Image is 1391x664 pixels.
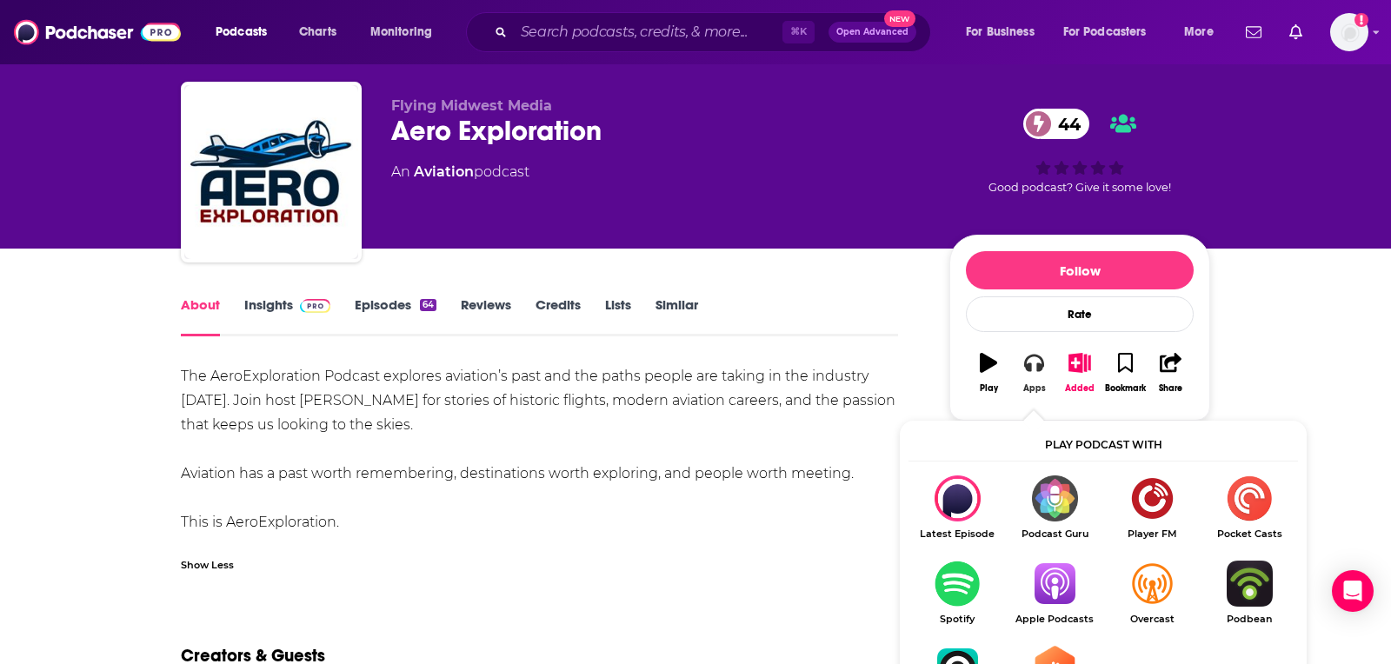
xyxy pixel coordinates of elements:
[908,528,1006,540] span: Latest Episode
[1330,13,1368,51] span: Logged in as TeemsPR
[1102,342,1148,404] button: Bookmark
[908,614,1006,625] span: Spotify
[954,18,1056,46] button: open menu
[1105,383,1146,394] div: Bookmark
[1023,109,1089,139] a: 44
[949,97,1210,205] div: 44Good podcast? Give it some love!
[966,251,1194,289] button: Follow
[1239,17,1268,47] a: Show notifications dropdown
[1282,17,1309,47] a: Show notifications dropdown
[782,21,815,43] span: ⌘ K
[1103,561,1201,625] a: OvercastOvercast
[1006,528,1103,540] span: Podcast Guru
[483,12,948,52] div: Search podcasts, credits, & more...
[1184,20,1214,44] span: More
[605,296,631,336] a: Lists
[1103,528,1201,540] span: Player FM
[988,181,1171,194] span: Good podcast? Give it some love!
[1006,561,1103,625] a: Apple PodcastsApple Podcasts
[1065,383,1095,394] div: Added
[980,383,998,394] div: Play
[1354,13,1368,27] svg: Add a profile image
[355,296,436,336] a: Episodes64
[1148,342,1194,404] button: Share
[829,22,916,43] button: Open AdvancedNew
[1006,614,1103,625] span: Apple Podcasts
[836,28,908,37] span: Open Advanced
[391,97,552,114] span: Flying Midwest Media
[1006,475,1103,540] a: Podcast GuruPodcast Guru
[288,18,347,46] a: Charts
[908,561,1006,625] a: SpotifySpotify
[1201,475,1298,540] a: Pocket CastsPocket Casts
[1063,20,1147,44] span: For Podcasters
[1201,614,1298,625] span: Podbean
[420,299,436,311] div: 64
[1041,109,1089,139] span: 44
[966,342,1011,404] button: Play
[216,20,267,44] span: Podcasts
[1011,342,1056,404] button: Apps
[181,296,220,336] a: About
[300,299,330,313] img: Podchaser Pro
[536,296,581,336] a: Credits
[1103,614,1201,625] span: Overcast
[1201,528,1298,540] span: Pocket Casts
[966,296,1194,332] div: Rate
[1172,18,1235,46] button: open menu
[884,10,915,27] span: New
[299,20,336,44] span: Charts
[1057,342,1102,404] button: Added
[203,18,290,46] button: open menu
[966,20,1035,44] span: For Business
[244,296,330,336] a: InsightsPodchaser Pro
[1103,475,1201,540] a: Player FMPlayer FM
[1052,18,1172,46] button: open menu
[656,296,698,336] a: Similar
[1330,13,1368,51] img: User Profile
[358,18,455,46] button: open menu
[1332,570,1374,612] div: Open Intercom Messenger
[181,364,898,535] div: The AeroExploration Podcast explores aviation’s past and the paths people are taking in the indus...
[414,163,474,180] a: Aviation
[14,16,181,49] img: Podchaser - Follow, Share and Rate Podcasts
[370,20,432,44] span: Monitoring
[908,429,1298,461] div: Play podcast with
[461,296,511,336] a: Reviews
[184,85,358,259] img: Aero Exploration
[1159,383,1182,394] div: Share
[514,18,782,46] input: Search podcasts, credits, & more...
[1201,561,1298,625] a: PodbeanPodbean
[391,162,529,183] div: An podcast
[1330,13,1368,51] button: Show profile menu
[1023,383,1046,394] div: Apps
[908,475,1006,540] div: Aero Exploration on Latest Episode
